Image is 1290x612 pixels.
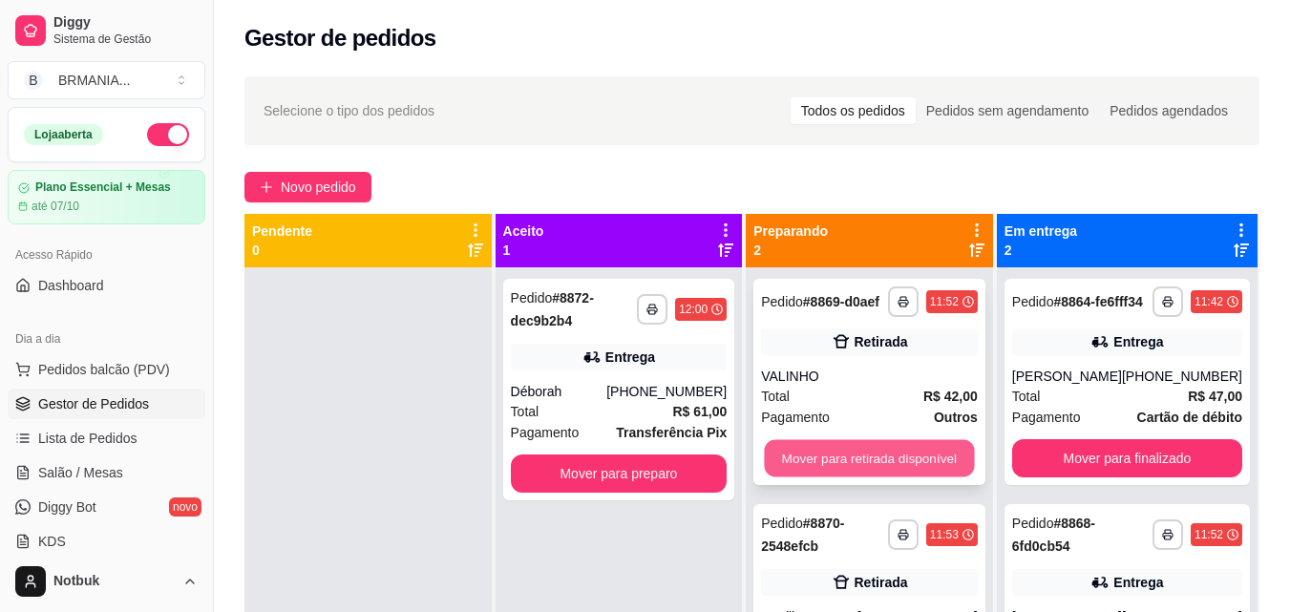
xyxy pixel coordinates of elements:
[8,423,205,454] a: Lista de Pedidos
[8,457,205,488] a: Salão / Mesas
[8,324,205,354] div: Dia a dia
[38,276,104,295] span: Dashboard
[38,497,96,517] span: Diggy Bot
[8,492,205,522] a: Diggy Botnovo
[761,367,978,386] div: VALINHO
[511,290,553,306] span: Pedido
[761,516,803,531] span: Pedido
[8,170,205,224] a: Plano Essencial + Mesasaté 07/10
[58,71,130,90] div: BRMANIA ...
[244,23,436,53] h2: Gestor de pedidos
[8,526,205,557] a: KDS
[672,404,727,419] strong: R$ 61,00
[1005,222,1077,241] p: Em entrega
[1195,527,1223,542] div: 11:52
[264,100,434,121] span: Selecione o tipo dos pedidos
[765,440,975,477] button: Mover para retirada disponível
[1012,439,1242,477] button: Mover para finalizado
[147,123,189,146] button: Alterar Status
[930,527,959,542] div: 11:53
[511,290,594,328] strong: # 8872-dec9b2b4
[503,222,544,241] p: Aceito
[1113,332,1163,351] div: Entrega
[753,241,828,260] p: 2
[53,32,198,47] span: Sistema de Gestão
[1195,294,1223,309] div: 11:42
[511,454,728,493] button: Mover para preparo
[803,294,879,309] strong: # 8869-d0aef
[1122,367,1242,386] div: [PHONE_NUMBER]
[1012,386,1041,407] span: Total
[1099,97,1238,124] div: Pedidos agendados
[24,71,43,90] span: B
[260,180,273,194] span: plus
[252,222,312,241] p: Pendente
[1113,573,1163,592] div: Entrega
[32,199,79,214] article: até 07/10
[35,180,171,195] article: Plano Essencial + Mesas
[934,410,978,425] strong: Outros
[753,222,828,241] p: Preparando
[503,241,544,260] p: 1
[8,270,205,301] a: Dashboard
[8,354,205,385] button: Pedidos balcão (PDV)
[761,294,803,309] span: Pedido
[1012,407,1081,428] span: Pagamento
[38,532,66,551] span: KDS
[8,389,205,419] a: Gestor de Pedidos
[616,425,727,440] strong: Transferência Pix
[679,302,708,317] div: 12:00
[1012,294,1054,309] span: Pedido
[38,463,123,482] span: Salão / Mesas
[1012,516,1095,554] strong: # 8868-6fd0cb54
[252,241,312,260] p: 0
[53,573,175,590] span: Notbuk
[8,559,205,604] button: Notbuk
[923,389,978,404] strong: R$ 42,00
[38,360,170,379] span: Pedidos balcão (PDV)
[855,332,908,351] div: Retirada
[916,97,1099,124] div: Pedidos sem agendamento
[855,573,908,592] div: Retirada
[281,177,356,198] span: Novo pedido
[761,407,830,428] span: Pagamento
[761,516,844,554] strong: # 8870-2548efcb
[791,97,916,124] div: Todos os pedidos
[38,429,137,448] span: Lista de Pedidos
[8,240,205,270] div: Acesso Rápido
[8,61,205,99] button: Select a team
[1012,516,1054,531] span: Pedido
[38,394,149,413] span: Gestor de Pedidos
[8,8,205,53] a: DiggySistema de Gestão
[1188,389,1242,404] strong: R$ 47,00
[761,386,790,407] span: Total
[24,124,103,145] div: Loja aberta
[1005,241,1077,260] p: 2
[930,294,959,309] div: 11:52
[606,382,727,401] div: [PHONE_NUMBER]
[1137,410,1242,425] strong: Cartão de débito
[511,401,539,422] span: Total
[1012,367,1122,386] div: [PERSON_NAME]
[511,422,580,443] span: Pagamento
[605,348,655,367] div: Entrega
[1053,294,1142,309] strong: # 8864-fe6fff34
[244,172,371,202] button: Novo pedido
[53,14,198,32] span: Diggy
[511,382,607,401] div: Déborah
